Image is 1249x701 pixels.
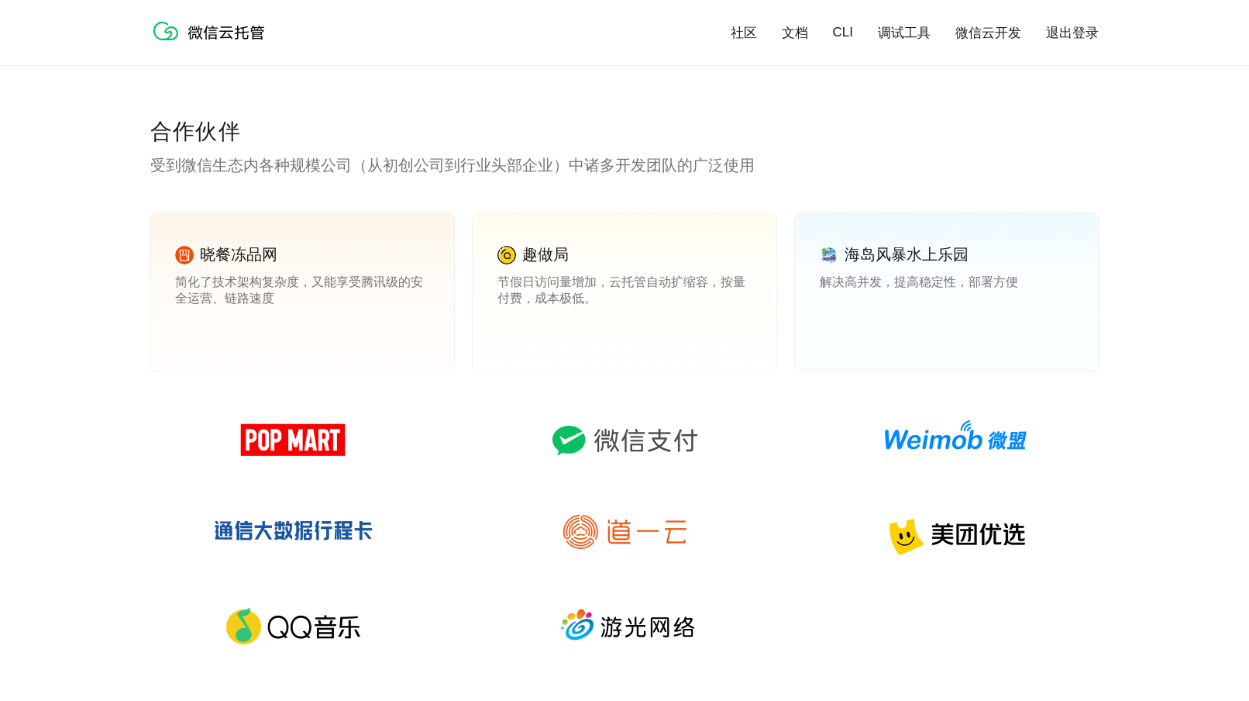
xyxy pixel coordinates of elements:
[833,25,853,40] a: CLI
[522,244,569,265] p: 趣做局
[878,24,931,42] a: 调试工具
[731,24,757,42] a: 社区
[820,275,1074,306] p: 解决高并发，提高稳定性，部署方便
[200,244,277,265] p: 晓餐冻品网
[497,275,752,306] p: 节假日访问量增加，云托管自动扩缩容，按量付费，成本极低。
[150,16,274,47] img: 微信云托管
[150,154,1099,176] p: 受到微信生态内各种规模公司（从初创公司到行业头部企业）中诸多开发团队的广泛使用
[845,244,969,265] p: 海岛风暴水上乐园
[175,275,429,306] p: 简化了技术架构复杂度，又能享受腾讯级的安全运营、链路速度
[1046,24,1099,42] a: 退出登录
[955,24,1021,42] a: 微信云开发
[782,24,808,42] a: 文档
[150,36,274,49] a: 微信云托管
[150,117,1099,148] p: 合作伙伴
